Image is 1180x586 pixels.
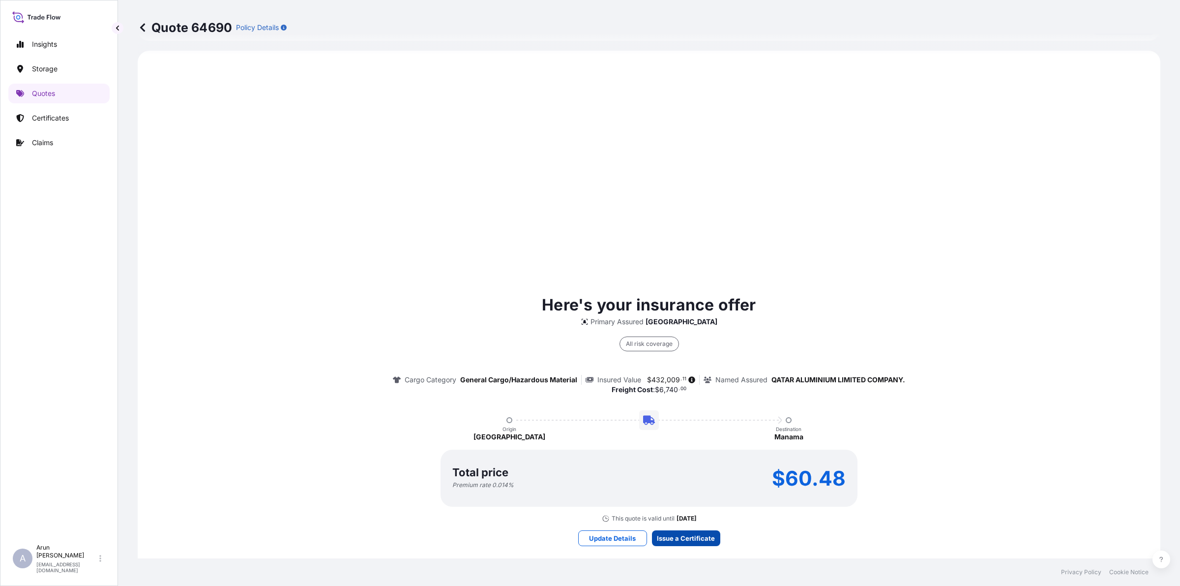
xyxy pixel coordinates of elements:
[578,530,647,546] button: Update Details
[659,386,664,393] span: 6
[665,376,667,383] span: ,
[597,375,641,385] p: Insured Value
[680,387,686,391] span: 00
[652,530,720,546] button: Issue a Certificate
[771,375,905,385] p: QATAR ALUMINIUM LIMITED COMPANY.
[678,387,680,391] span: .
[715,375,767,385] p: Named Assured
[655,386,659,393] span: $
[405,375,456,385] p: Cargo Category
[8,34,110,54] a: Insights
[20,554,26,563] span: A
[32,64,58,74] p: Storage
[32,39,57,49] p: Insights
[36,561,97,573] p: [EMAIL_ADDRESS][DOMAIN_NAME]
[774,432,803,442] p: Manama
[612,385,686,395] p: :
[452,481,514,489] p: Premium rate 0.014 %
[8,133,110,153] a: Claims
[8,108,110,128] a: Certificates
[542,293,756,317] p: Here's your insurance offer
[677,515,697,523] p: [DATE]
[646,317,717,327] p: [GEOGRAPHIC_DATA]
[772,470,846,486] p: $60.48
[651,376,665,383] span: 432
[666,386,678,393] span: 740
[32,113,69,123] p: Certificates
[590,317,644,327] p: Primary Assured
[473,432,545,442] p: [GEOGRAPHIC_DATA]
[36,544,97,559] p: Arun [PERSON_NAME]
[460,375,577,385] p: General Cargo/Hazardous Material
[680,377,682,381] span: .
[667,376,680,383] span: 009
[8,59,110,79] a: Storage
[664,386,666,393] span: ,
[657,533,715,543] p: Issue a Certificate
[32,89,55,98] p: Quotes
[236,23,279,32] p: Policy Details
[776,426,801,432] p: Destination
[502,426,516,432] p: Origin
[32,138,53,148] p: Claims
[138,20,232,35] p: Quote 64690
[1109,568,1149,576] a: Cookie Notice
[589,533,636,543] p: Update Details
[612,515,675,523] p: This quote is valid until
[452,467,508,477] p: Total price
[682,377,686,381] span: 11
[647,376,651,383] span: $
[1061,568,1101,576] a: Privacy Policy
[619,337,679,351] div: All risk coverage
[8,84,110,103] a: Quotes
[612,385,653,394] b: Freight Cost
